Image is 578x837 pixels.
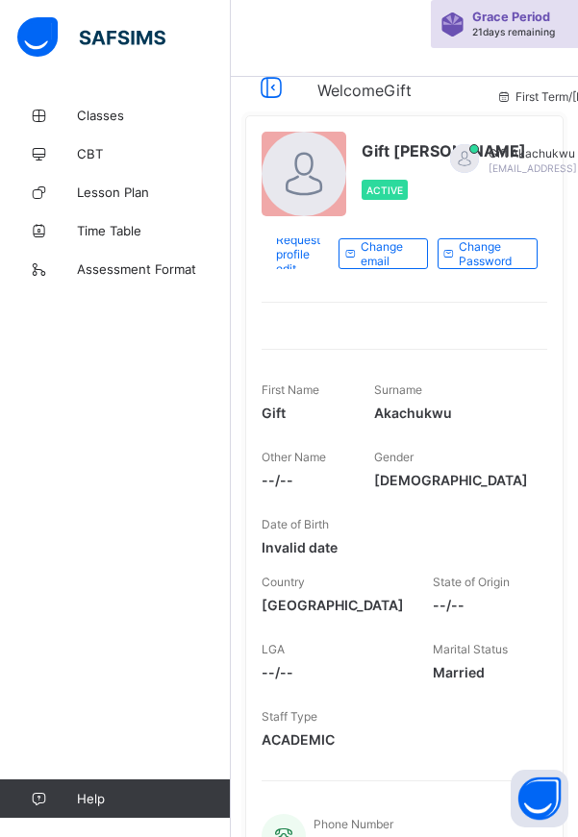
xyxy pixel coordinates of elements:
[262,405,345,421] span: Gift
[362,141,526,160] span: Gift [PERSON_NAME]
[366,185,403,196] span: Active
[262,450,326,464] span: Other Name
[262,642,285,656] span: LGA
[77,185,231,200] span: Lesson Plan
[433,597,528,613] span: --/--
[433,642,508,656] span: Marital Status
[433,575,510,589] span: State of Origin
[374,472,528,488] span: [DEMOGRAPHIC_DATA]
[262,539,345,555] span: Invalid date
[511,770,568,827] button: Open asap
[262,664,404,680] span: --/--
[77,791,230,806] span: Help
[77,146,231,161] span: CBT
[361,239,413,268] span: Change email
[374,382,422,397] span: Surname
[440,12,465,37] img: sticker-purple.71386a28dfed39d6af7621340158ba97.svg
[77,261,231,277] span: Assessment Format
[262,575,305,589] span: Country
[262,382,319,397] span: First Name
[262,597,404,613] span: [GEOGRAPHIC_DATA]
[276,233,324,276] span: Request profile edit
[262,472,345,488] span: --/--
[374,450,414,464] span: Gender
[262,731,404,748] span: ACADEMIC
[17,17,165,58] img: safsims
[472,26,555,37] span: 21 days remaining
[472,10,550,24] span: Grace Period
[433,664,528,680] span: Married
[374,405,528,421] span: Akachukwu
[262,517,329,531] span: Date of Birth
[77,108,231,123] span: Classes
[77,223,231,238] span: Time Table
[262,709,317,724] span: Staff Type
[314,817,393,831] span: Phone Number
[459,239,522,268] span: Change Password
[317,81,412,100] span: Welcome Gift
